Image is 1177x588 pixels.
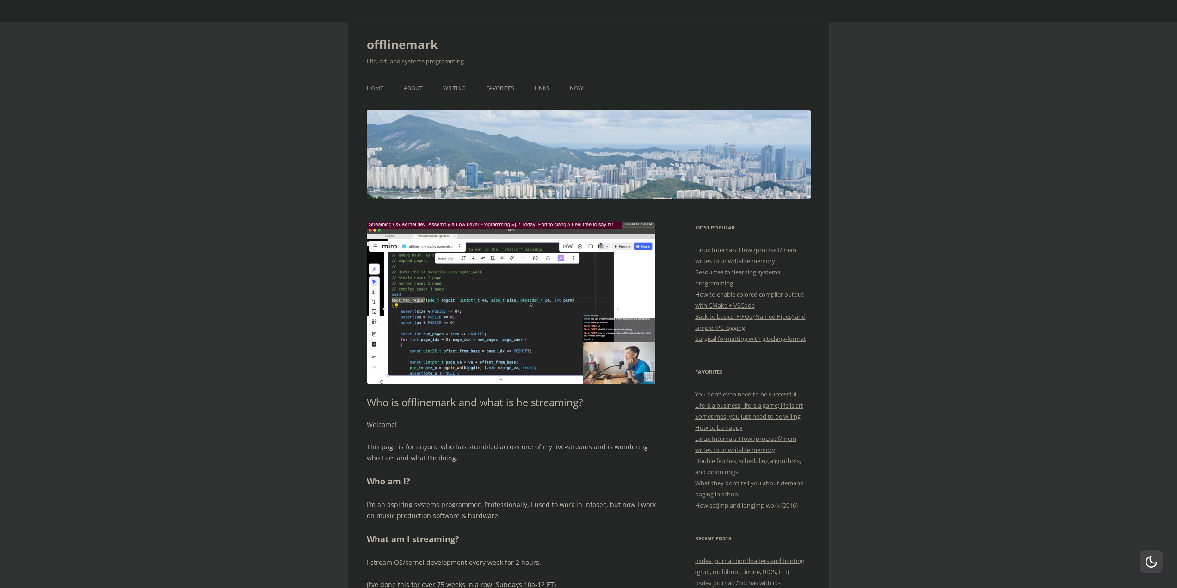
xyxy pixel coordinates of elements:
a: Resources for learning systems programming [695,268,780,287]
a: Now [570,78,583,99]
h2: Who am I? [367,475,656,488]
a: Links [535,78,549,99]
a: How to enable colored compiler output with CMake + VSCode [695,290,804,309]
a: Sometimes, you just need to be willing [695,412,801,421]
img: offlinemark [367,110,811,199]
p: I’m an aspiring systems programmer. Professionally, I used to work in infosec, but now I work on ... [367,499,656,521]
a: You don’t even need to be successful [695,390,796,398]
a: osdev journal: bootloaders and booting (grub, multiboot, limine, BIOS, EFI) [695,557,804,576]
h3: Most Popular [695,222,811,233]
a: About [404,78,423,99]
h1: Who is offlinemark and what is he streaming? [367,396,656,408]
p: This page is for anyone who has stumbled across one of my live-streams and is wondering who I am ... [367,441,656,464]
a: Linux Internals: How /proc/self/mem writes to unwritable memory [695,246,796,265]
a: Favorites [486,78,514,99]
a: offlinemark [367,33,438,56]
h2: Life, art, and systems programming [367,56,811,67]
h3: Favorites [695,366,811,378]
a: Linux Internals: How /proc/self/mem writes to unwritable memory [695,434,796,454]
p: Welcome! [367,419,656,430]
p: I stream OS/kernel development every week for 2 hours. [367,557,656,568]
a: Double fetches, scheduling algorithms, and onion rings [695,457,801,476]
a: How to be happy [695,423,743,432]
a: Surgical formatting with git-clang-format [695,334,806,343]
a: Writing [443,78,466,99]
a: Back to basics: FIFOs (Named Pipes) and simple IPC logging [695,312,806,332]
a: How setjmp and longjmp work (2016) [695,501,798,509]
a: What they don’t tell you about demand paging in school [695,479,804,498]
h3: Recent Posts [695,533,811,544]
h2: What am I streaming? [367,532,656,546]
a: Home [367,78,383,99]
a: Life is a business; life is a game; life is art [695,401,803,409]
